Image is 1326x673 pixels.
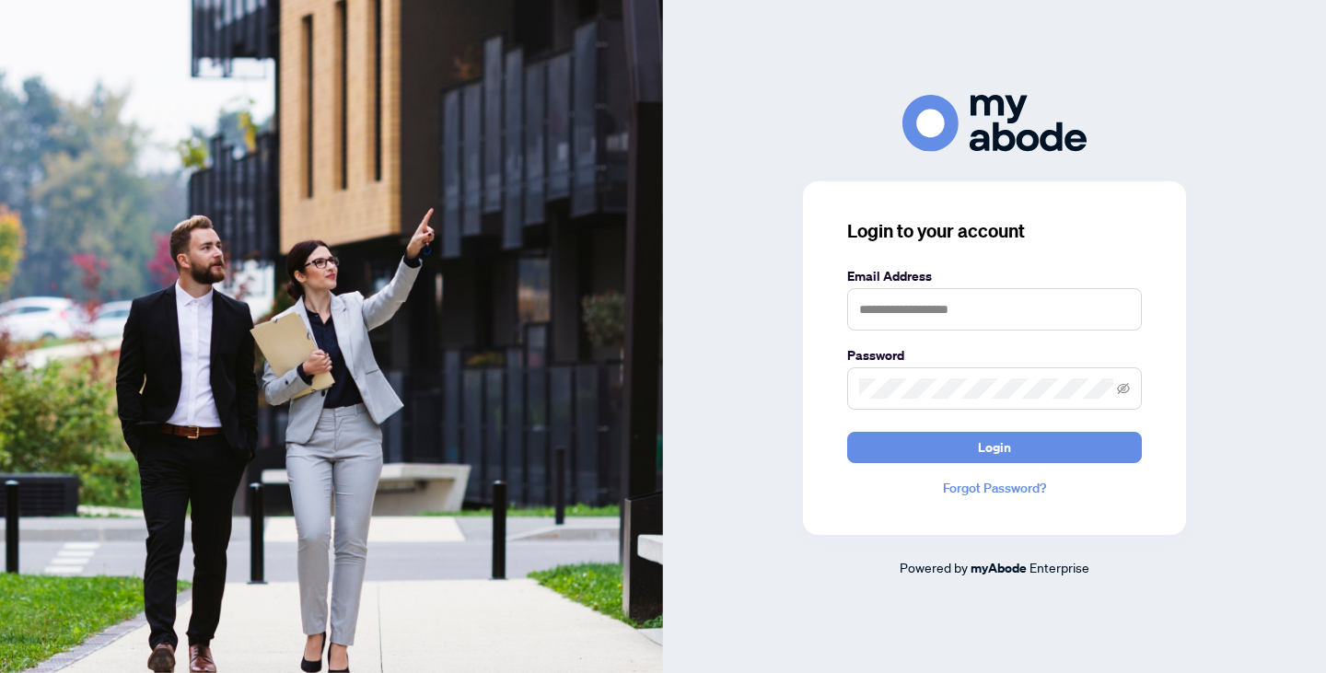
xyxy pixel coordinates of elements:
span: Login [978,433,1011,462]
span: Enterprise [1029,559,1089,575]
label: Password [847,345,1142,366]
span: Powered by [900,559,968,575]
span: eye-invisible [1117,382,1130,395]
a: Forgot Password? [847,478,1142,498]
h3: Login to your account [847,218,1142,244]
img: ma-logo [902,95,1087,151]
label: Email Address [847,266,1142,286]
a: myAbode [971,558,1027,578]
button: Login [847,432,1142,463]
